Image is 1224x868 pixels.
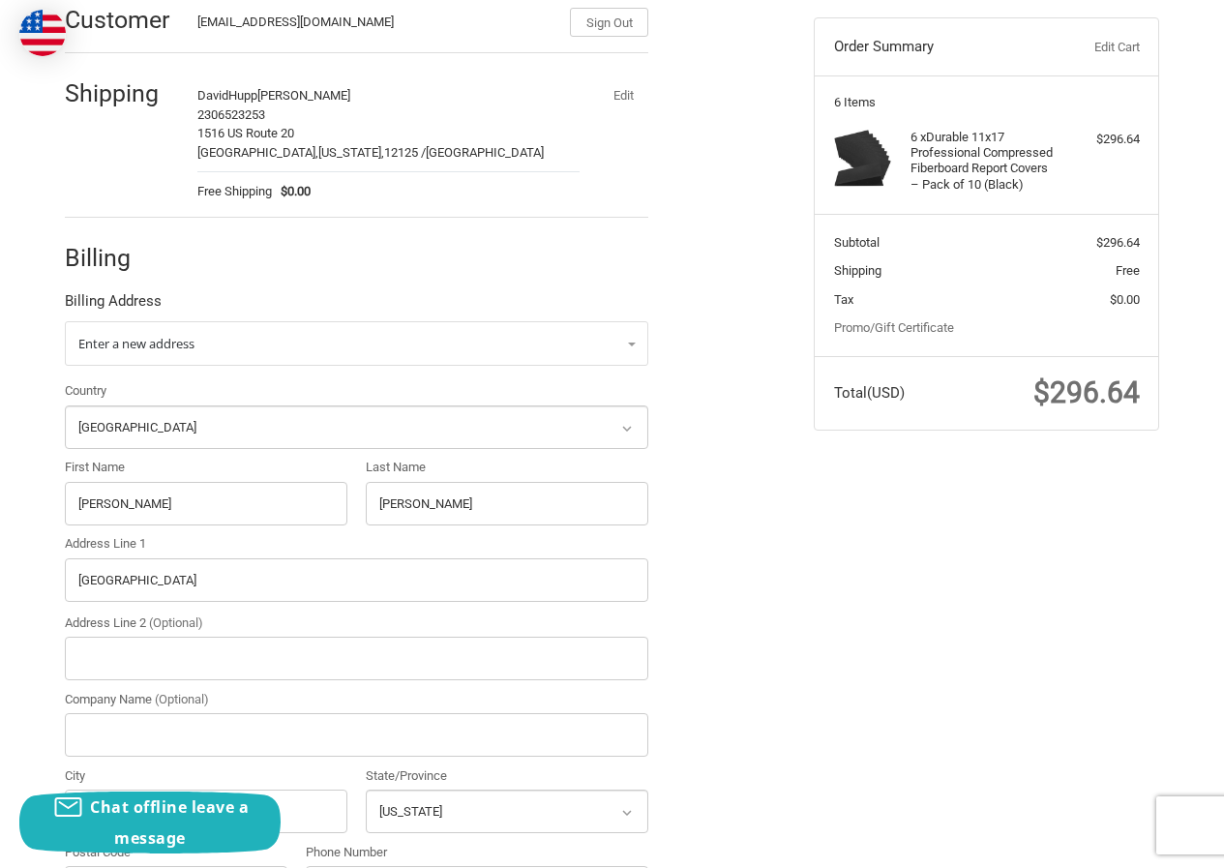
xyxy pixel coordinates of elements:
legend: Billing Address [65,290,162,321]
label: Phone Number [306,843,648,862]
span: [GEOGRAPHIC_DATA] [426,145,544,160]
span: [PERSON_NAME] [257,88,350,103]
span: Free [1116,263,1140,278]
span: $296.64 [1096,235,1140,250]
h4: 6 x Durable 11x17 Professional Compressed Fiberboard Report Covers – Pack of 10 (Black) [911,130,1059,193]
span: Enter a new address [78,335,194,352]
label: Last Name [366,458,648,477]
label: Address Line 1 [65,534,648,554]
button: Sign Out [570,8,648,37]
span: [GEOGRAPHIC_DATA], [197,145,318,160]
span: 2306523253 [197,107,265,122]
h2: Billing [65,243,178,273]
span: Tax [834,292,853,307]
div: [EMAIL_ADDRESS][DOMAIN_NAME] [197,13,552,37]
label: First Name [65,458,347,477]
span: $0.00 [272,182,312,201]
img: duty and tax information for United States [19,10,66,56]
span: Free Shipping [197,182,272,201]
label: Company Name [65,690,648,709]
iframe: Google Customer Reviews [1064,816,1224,868]
span: [US_STATE], [318,145,384,160]
h2: Shipping [65,78,178,108]
a: Enter or select a different address [65,321,648,366]
h3: 6 Items [834,95,1140,110]
span: Subtotal [834,235,880,250]
h3: Order Summary [834,38,1044,57]
div: $296.64 [1063,130,1140,149]
span: Shipping [834,263,881,278]
span: Total (USD) [834,384,905,402]
small: (Optional) [155,692,209,706]
a: Promo/Gift Certificate [834,320,954,335]
label: City [65,766,347,786]
button: Chat offline leave a message [19,792,281,853]
small: (Optional) [149,615,203,630]
h2: Customer [65,5,178,35]
button: Edit [598,81,648,108]
span: $0.00 [1110,292,1140,307]
a: Edit Cart [1043,38,1139,57]
span: DavidHupp [197,88,257,103]
span: Chat offline leave a message [90,796,249,849]
label: Address Line 2 [65,614,648,633]
span: $296.64 [1033,375,1140,409]
span: 12125 / [384,145,426,160]
span: 1516 US Route 20 [197,126,294,140]
label: Country [65,381,648,401]
label: State/Province [366,766,648,786]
